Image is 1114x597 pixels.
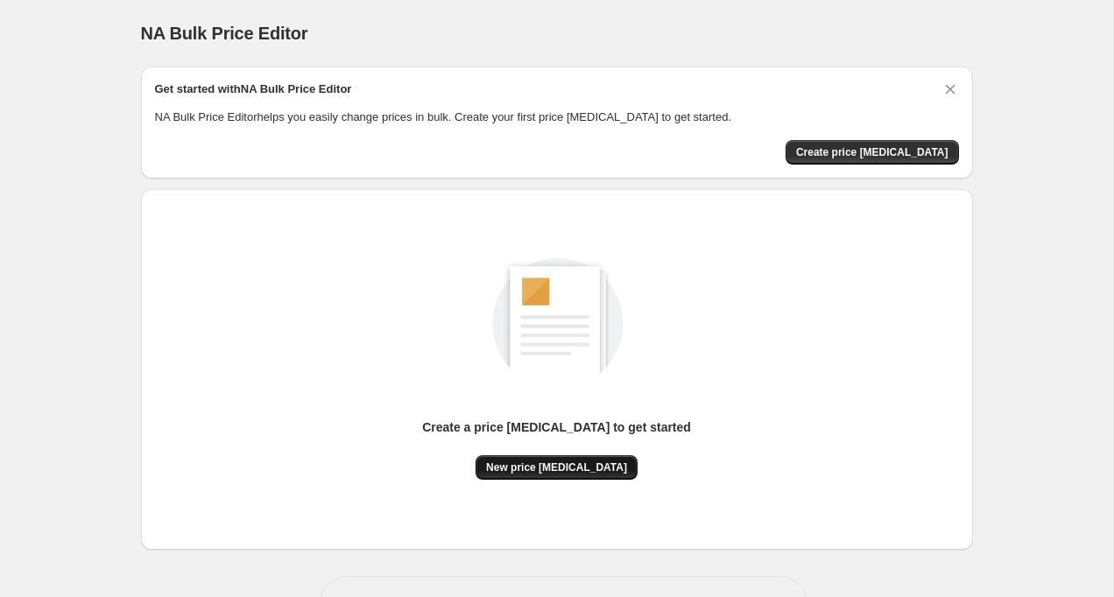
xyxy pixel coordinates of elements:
button: New price [MEDICAL_DATA] [476,455,638,480]
p: Create a price [MEDICAL_DATA] to get started [422,418,691,436]
span: NA Bulk Price Editor [141,24,308,43]
h2: Get started with NA Bulk Price Editor [155,81,352,98]
span: New price [MEDICAL_DATA] [486,460,627,474]
button: Dismiss card [941,81,959,98]
span: Create price [MEDICAL_DATA] [796,145,948,159]
p: NA Bulk Price Editor helps you easily change prices in bulk. Create your first price [MEDICAL_DAT... [155,109,959,126]
button: Create price change job [786,140,959,165]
